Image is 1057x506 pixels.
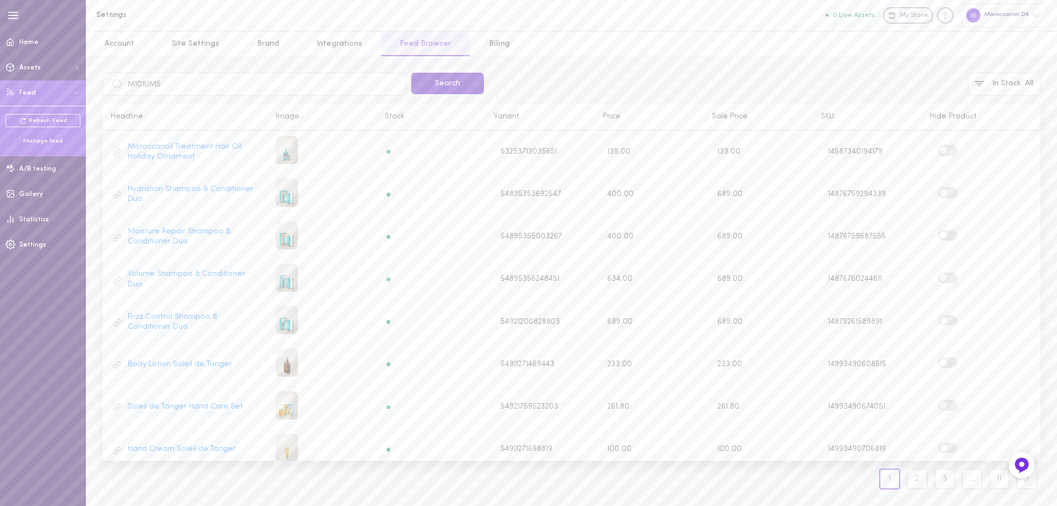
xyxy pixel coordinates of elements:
[922,112,1031,122] div: Hide Product
[298,31,381,56] a: Integrations
[238,31,298,56] a: Brand
[989,469,1010,489] a: 11
[828,445,886,453] span: 14993490706819
[268,112,377,122] div: Image
[907,469,928,489] a: 2
[883,7,933,24] a: My Store
[962,469,983,489] a: ...
[102,73,406,96] input: Search
[607,360,632,368] span: 233.00
[717,402,739,411] span: 261.80
[500,147,557,157] span: 53253713035651
[717,360,742,368] span: 233.00
[937,7,954,24] div: Knowledge center
[961,3,1047,27] div: Moroccanoil DK
[128,360,232,369] a: Body Lotion Soleil de Tanger
[876,469,903,489] a: 1
[595,112,704,122] div: Price
[607,402,629,411] span: 261.80
[717,275,743,283] span: 689.00
[19,166,56,172] span: A/B testing
[985,469,1013,489] a: 11
[828,318,882,326] span: 14879261589891
[1014,457,1030,474] img: Feedback Button
[96,11,278,19] h1: Settings
[607,232,634,241] span: 400.00
[607,445,631,453] span: 100.00
[500,274,559,284] span: 54895356248451
[19,242,46,248] span: Settings
[19,90,36,96] span: Feed
[500,189,561,199] span: 54895353692547
[128,269,259,289] a: Volume Shampoo & Conditioner Duo
[826,12,875,19] button: 0 Live Assets
[717,232,743,241] span: 689.00
[717,190,743,198] span: 689.00
[607,148,630,156] span: 139.00
[470,31,528,56] a: Billing
[607,318,633,326] span: 689.00
[128,184,259,204] a: Hydration Shampoo & Conditioner Duo
[128,444,236,454] a: Hand Cream Soleil de Tanger
[934,469,955,489] a: 3
[500,444,552,454] span: 54911271698819
[607,275,633,283] span: 634.00
[500,232,562,242] span: 54895355003267
[411,73,484,94] button: Search
[607,190,634,198] span: 400.00
[6,137,80,145] div: Manage feed
[86,31,153,56] a: Account
[968,73,1040,96] button: In Stock: All
[128,227,259,247] a: Moisture Repair Shampoo & Conditioner Duo
[500,317,560,327] span: 54921200828803
[500,360,554,369] span: 54911271469443
[717,148,740,156] span: 139.00
[153,31,238,56] a: Site Settings
[19,39,39,46] span: Home
[377,112,486,122] div: Stock
[828,232,886,241] span: 14876759687555
[19,191,43,198] span: Gallery
[19,216,49,223] span: Statistics
[128,312,259,332] a: Frizz Control Shampoo & Conditioner Duo
[6,114,80,127] a: Refresh Feed
[128,142,259,162] a: Moroccanoil Treatment Hair Oil Holiday Ornament
[717,445,742,453] span: 100.00
[879,469,900,489] a: 1
[828,148,882,156] span: 14587340194179
[903,469,931,489] a: 2
[828,275,882,283] span: 14876760244611
[813,112,922,122] div: SKU
[828,402,885,411] span: 14993490674051
[102,112,268,122] div: Headline
[828,190,886,198] span: 14876759294339
[486,112,595,122] div: Variant
[828,360,886,368] span: 14993490608515
[826,12,883,19] a: 0 Live Assets
[900,11,928,21] span: My Store
[704,112,813,122] div: Sale Price
[500,402,558,412] span: 54921759523203
[19,64,41,71] span: Assets
[717,318,743,326] span: 689.00
[381,31,470,56] a: Feed Browser
[128,402,243,412] a: Soleil de Tanger Hand Care Set
[931,469,958,489] a: 3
